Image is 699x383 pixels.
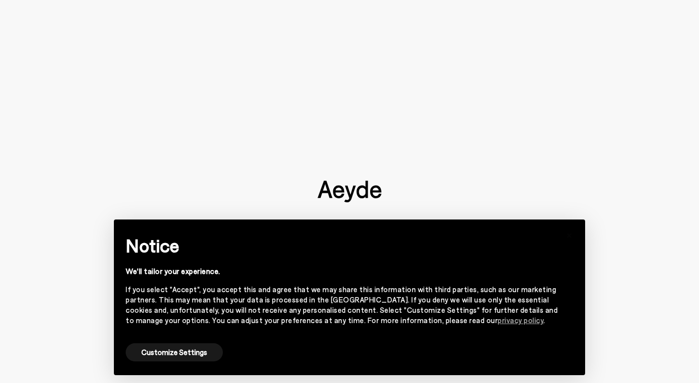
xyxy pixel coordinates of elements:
[318,181,381,202] img: footer-logo.svg
[558,222,581,246] button: Close this notice
[126,266,558,276] div: We'll tailor your experience.
[126,233,558,258] h2: Notice
[498,316,543,325] a: privacy policy
[126,284,558,326] div: If you select "Accept", you accept this and agree that we may share this information with third p...
[566,227,573,241] span: ×
[126,343,223,361] button: Customize Settings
